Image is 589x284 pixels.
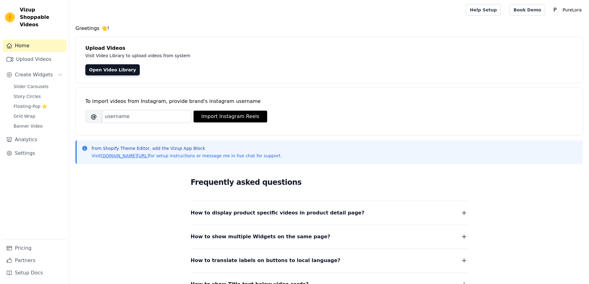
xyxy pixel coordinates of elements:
[191,176,468,189] h2: Frequently asked questions
[2,147,66,159] a: Settings
[2,242,66,254] a: Pricing
[85,110,102,123] span: @
[85,45,573,52] h4: Upload Videos
[10,92,66,101] a: Story Circles
[553,7,557,13] text: P
[191,256,340,265] span: How to translate labels on buttons to local language?
[10,122,66,130] a: Banner Video
[2,254,66,267] a: Partners
[191,209,365,217] span: How to display product specific videos in product detail page?
[2,53,66,66] a: Upload Videos
[191,209,468,217] button: How to display product specific videos in product detail page?
[14,83,49,90] span: Slider Carousels
[14,93,41,100] span: Story Circles
[14,123,43,129] span: Banner Video
[92,153,282,159] p: Visit for setup instructions or message me in live chat for support.
[510,4,545,16] a: Book Demo
[191,256,468,265] button: How to translate labels on buttons to local language?
[10,82,66,91] a: Slider Carousels
[2,40,66,52] a: Home
[466,4,501,16] a: Help Setup
[191,232,331,241] span: How to show multiple Widgets on the same page?
[20,6,64,28] span: Vizup Shoppable Videos
[560,4,584,15] p: PureLora
[10,112,66,121] a: Grid Wrap
[191,232,468,241] button: How to show multiple Widgets on the same page?
[85,64,140,75] a: Open Video Library
[102,110,191,123] input: username
[2,69,66,81] button: Create Widgets
[92,145,282,151] p: from Shopify Theme Editor, add the Vizup App Block
[10,102,66,111] a: Floating-Pop ⭐
[85,52,362,59] p: Visit Video Library to upload videos from system
[85,98,573,105] div: To import videos from Instagram, provide brand's instagram username
[2,134,66,146] a: Analytics
[194,111,267,122] button: Import Instagram Reels
[15,71,53,78] span: Create Widgets
[75,25,583,32] h4: Greetings 👋!
[2,267,66,279] a: Setup Docs
[14,113,35,119] span: Grid Wrap
[550,4,584,15] button: P PureLora
[101,153,149,158] a: [DOMAIN_NAME][URL]
[14,103,47,109] span: Floating-Pop ⭐
[5,12,15,22] img: Vizup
